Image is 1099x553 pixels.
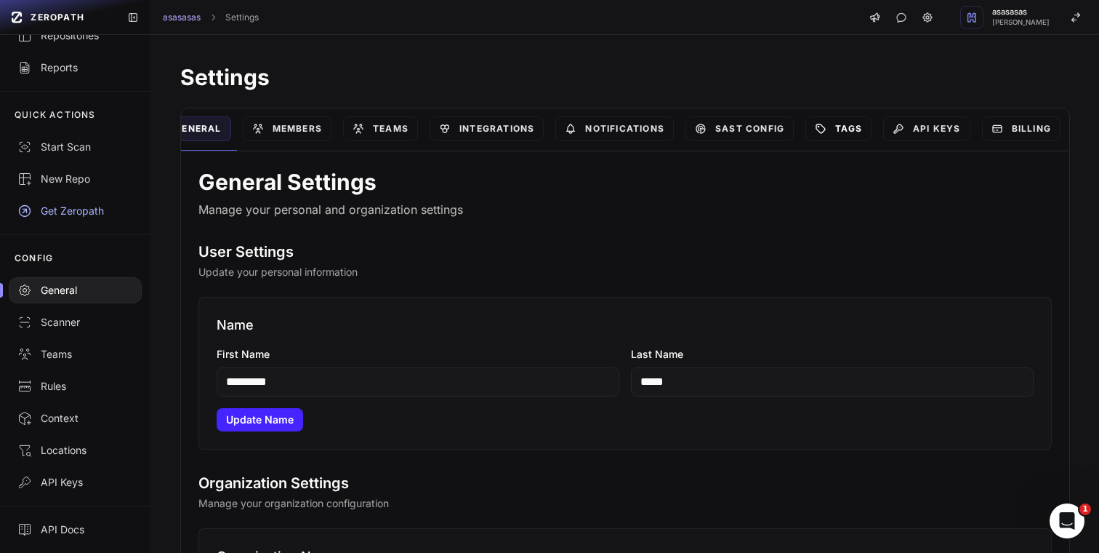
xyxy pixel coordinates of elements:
a: General [145,116,230,141]
p: CONFIG [15,252,53,264]
a: Teams [343,116,418,141]
a: API Keys [883,116,970,141]
p: Update your personal information [198,265,1052,279]
a: Notifications [555,116,674,141]
div: API Docs [17,522,133,537]
p: QUICK ACTIONS [15,109,96,121]
a: Tags [805,116,871,141]
a: Billing [982,116,1060,141]
div: Reports [17,60,133,75]
div: New Repo [17,172,133,186]
div: Repositories [17,28,133,43]
a: Integrations [430,116,544,141]
label: Last Name [631,347,1034,362]
div: Start Scan [17,140,133,154]
p: Manage your organization configuration [198,496,1052,511]
h3: Name [217,315,1034,335]
span: 1 [1079,504,1091,515]
a: ZEROPATH [6,6,116,29]
h2: Organization Settings [198,473,1052,493]
span: [PERSON_NAME] [992,19,1050,26]
div: General [17,283,133,298]
a: Members [243,116,331,141]
div: Context [17,411,133,426]
label: First Name [217,347,619,362]
p: Manage your personal and organization settings [198,201,1052,218]
div: Locations [17,443,133,458]
h1: Settings [180,64,1070,90]
a: SAST Config [685,116,794,141]
a: Settings [225,12,259,23]
nav: breadcrumb [163,12,259,23]
iframe: Intercom live chat [1050,504,1084,538]
a: asasasas [163,12,201,23]
button: Update Name [217,408,303,431]
span: ZEROPATH [31,12,84,23]
div: API Keys [17,475,133,490]
span: asasasas [992,8,1050,16]
div: Teams [17,347,133,362]
h1: General Settings [198,169,1052,195]
div: Get Zeropath [17,204,133,218]
div: Scanner [17,315,133,330]
div: Rules [17,379,133,394]
svg: chevron right, [208,12,218,23]
h2: User Settings [198,242,1052,262]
